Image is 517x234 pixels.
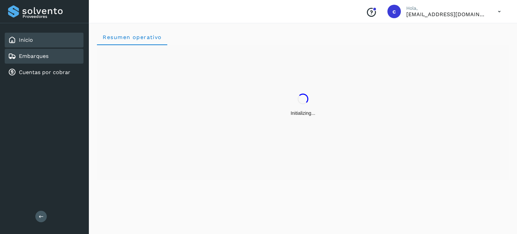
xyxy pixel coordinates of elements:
[5,49,83,64] div: Embarques
[5,65,83,80] div: Cuentas por cobrar
[102,34,162,40] span: Resumen operativo
[19,69,70,75] a: Cuentas por cobrar
[406,11,487,18] p: cuentasespeciales8_met@castores.com.mx
[19,53,48,59] a: Embarques
[406,5,487,11] p: Hola,
[23,14,81,19] p: Proveedores
[19,37,33,43] a: Inicio
[5,33,83,47] div: Inicio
